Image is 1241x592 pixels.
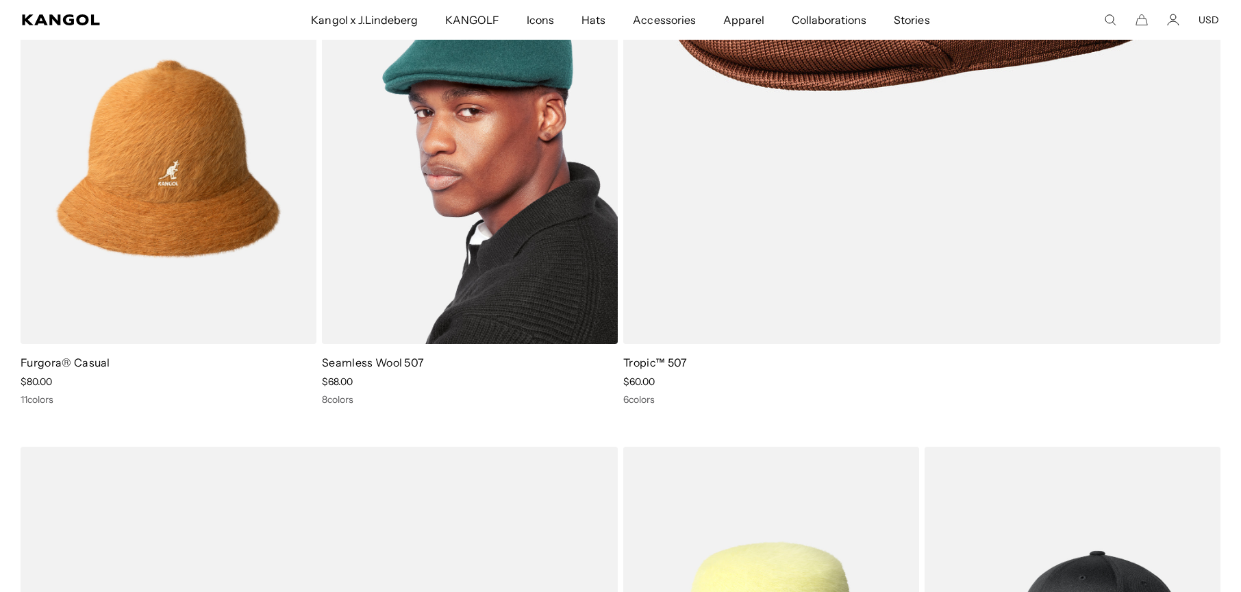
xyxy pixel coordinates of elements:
a: Tropic™ 507 [623,356,688,369]
div: 6 colors [623,393,1220,406]
summary: Search here [1104,14,1116,26]
div: 8 colors [322,393,618,406]
a: Kangol [22,14,205,25]
a: Account [1167,14,1179,26]
span: $80.00 [21,375,52,388]
span: $60.00 [623,375,655,388]
span: $68.00 [322,375,353,388]
a: Seamless Wool 507 [322,356,424,369]
button: USD [1199,14,1219,26]
div: 11 colors [21,393,316,406]
button: Cart [1136,14,1148,26]
a: Furgora® Casual [21,356,110,369]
